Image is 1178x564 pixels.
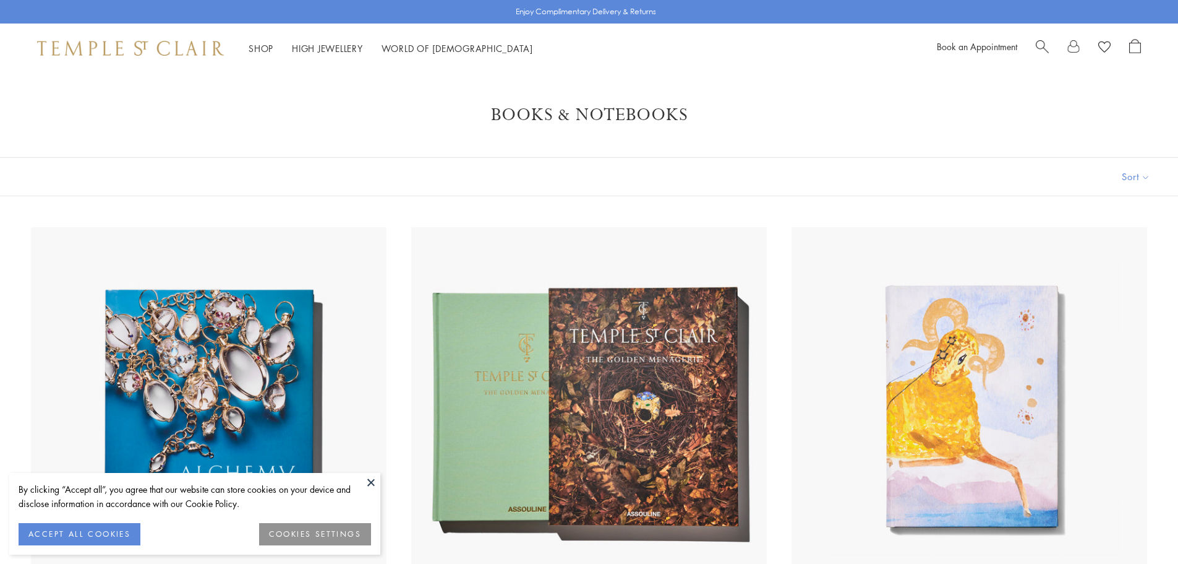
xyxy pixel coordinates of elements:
[1036,39,1049,58] a: Search
[249,41,533,56] nav: Main navigation
[937,40,1017,53] a: Book an Appointment
[19,482,371,511] div: By clicking “Accept all”, you agree that our website can store cookies on your device and disclos...
[259,523,371,545] button: COOKIES SETTINGS
[37,41,224,56] img: Temple St. Clair
[1116,506,1166,552] iframe: Gorgias live chat messenger
[292,42,363,54] a: High JewelleryHigh Jewellery
[1098,39,1111,58] a: View Wishlist
[516,6,656,18] p: Enjoy Complimentary Delivery & Returns
[382,42,533,54] a: World of [DEMOGRAPHIC_DATA]World of [DEMOGRAPHIC_DATA]
[1129,39,1141,58] a: Open Shopping Bag
[19,523,140,545] button: ACCEPT ALL COOKIES
[249,42,273,54] a: ShopShop
[49,104,1129,126] h1: Books & Notebooks
[1094,158,1178,196] button: Show sort by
